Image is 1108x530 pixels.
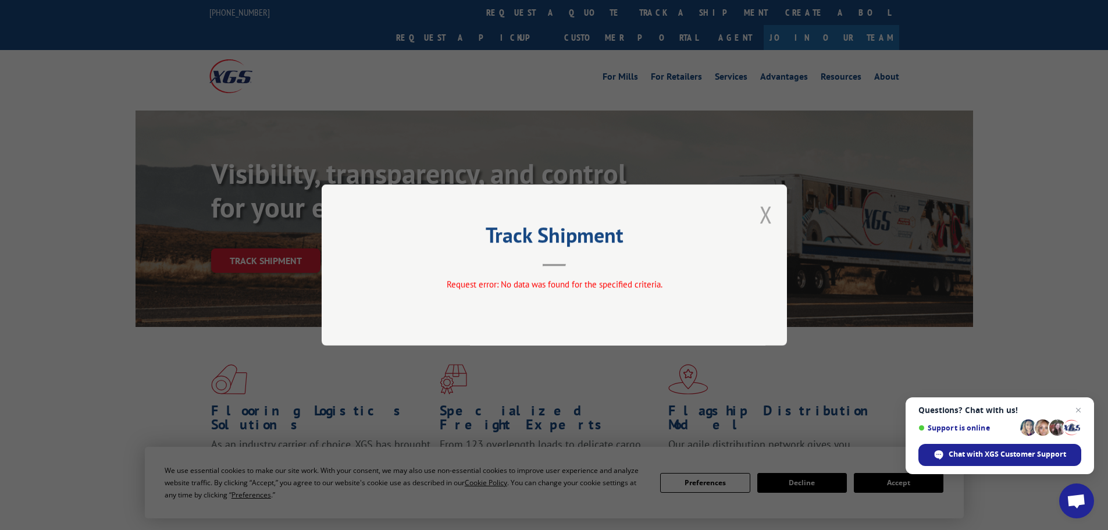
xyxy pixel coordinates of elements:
span: Request error: No data was found for the specified criteria. [446,279,662,290]
div: Chat with XGS Customer Support [918,444,1081,466]
span: Close chat [1071,403,1085,417]
h2: Track Shipment [380,227,729,249]
span: Chat with XGS Customer Support [949,449,1066,460]
span: Questions? Chat with us! [918,405,1081,415]
span: Support is online [918,424,1016,432]
div: Open chat [1059,483,1094,518]
button: Close modal [760,199,772,230]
